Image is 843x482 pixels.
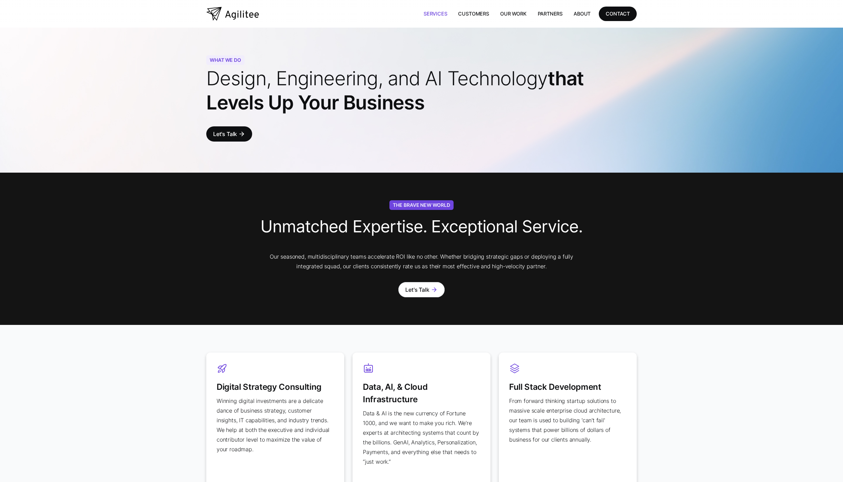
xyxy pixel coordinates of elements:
[509,396,626,444] p: From forward thinking startup solutions to massive scale enterprise cloud architecture, our team ...
[206,66,637,115] h1: that Levels Up Your Business
[206,67,548,90] span: Design, Engineering, and AI Technology
[495,7,532,21] a: Our Work
[405,285,429,295] div: Let's Talk
[206,126,252,142] a: Let's Talkarrow_forward
[568,7,596,21] a: About
[217,374,334,393] h3: Digital Strategy Consulting
[532,7,568,21] a: Partners
[260,252,583,271] p: Our seasoned, multidisciplinary teams accelerate ROI like no other. Whether bridging strategic ga...
[398,282,444,297] a: Let's Talkarrow_forward
[599,7,637,21] a: CONTACT
[206,55,245,65] div: WHAT WE DO
[431,286,438,293] div: arrow_forward
[213,129,237,139] div: Let's Talk
[217,396,334,454] p: Winning digital investments are a delicate dance of business strategy, customer insights, IT capa...
[418,7,453,21] a: Services
[389,200,453,210] div: The Brave New World
[363,374,480,406] h3: Data, AI, & Cloud Infrastructure
[606,9,630,18] div: CONTACT
[363,408,480,466] p: Data & AI is the new currency of Fortune 1000, and we want to make you rich. We’re experts at arc...
[509,374,626,393] h3: Full Stack Development
[238,131,245,137] div: arrow_forward
[260,211,583,245] h3: Unmatched Expertise. Exceptional Service.
[206,7,259,21] a: home
[453,7,494,21] a: Customers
